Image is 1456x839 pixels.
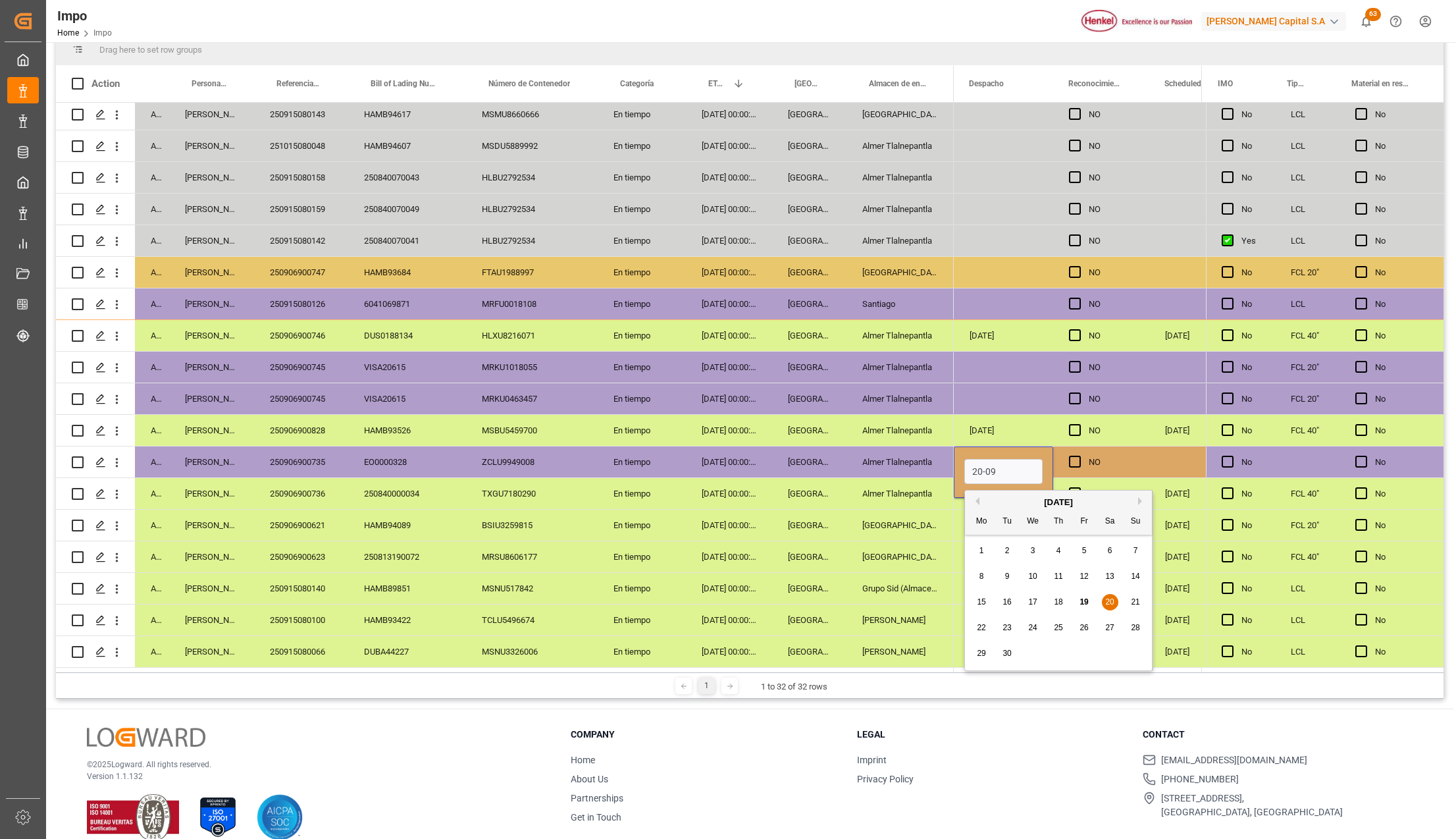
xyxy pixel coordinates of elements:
[1206,162,1443,194] div: Press SPACE to select this row.
[1206,383,1443,415] div: Press SPACE to select this row.
[169,447,254,477] div: [PERSON_NAME]
[979,546,984,555] span: 1
[1131,597,1139,607] span: 21
[686,288,772,319] div: [DATE] 00:00:00
[56,573,954,605] div: Press SPACE to select this row.
[846,636,954,667] div: [PERSON_NAME]
[135,352,169,383] div: Arrived
[254,447,348,477] div: 250906900735
[598,194,686,225] div: En tiempo
[1102,543,1118,559] div: Choose Saturday, September 6th, 2025
[1206,636,1443,668] div: Press SPACE to select this row.
[772,510,846,541] div: [GEOGRAPHIC_DATA]
[348,573,466,604] div: HAMB89851
[999,645,1016,662] div: Choose Tuesday, September 30th, 2025
[1082,546,1087,555] span: 5
[598,288,686,319] div: En tiempo
[686,541,772,572] div: [DATE] 00:00:00
[846,288,954,319] div: Santiago
[135,636,169,667] div: Arrived
[1025,568,1041,585] div: Choose Wednesday, September 10th, 2025
[135,257,169,288] div: Arrived
[1028,572,1037,581] span: 10
[1056,546,1061,555] span: 4
[348,636,466,667] div: DUBA44227
[135,605,169,636] div: Arrived
[1138,497,1146,505] button: Next Month
[135,415,169,446] div: Arrived
[466,288,598,319] div: MRFU0018108
[1275,99,1339,130] div: LCL
[254,225,348,256] div: 250915080142
[1051,568,1067,585] div: Choose Thursday, September 11th, 2025
[1206,352,1443,383] div: Press SPACE to select this row.
[686,320,772,351] div: [DATE] 00:00:00
[56,605,954,636] div: Press SPACE to select this row.
[56,352,954,383] div: Press SPACE to select this row.
[999,568,1016,585] div: Choose Tuesday, September 9th, 2025
[846,541,954,572] div: [GEOGRAPHIC_DATA]
[1275,320,1339,351] div: FCL 40"
[1076,543,1093,559] div: Choose Friday, September 5th, 2025
[254,352,348,383] div: 250906900745
[1381,7,1411,36] button: Help Center
[348,288,466,319] div: 6041069871
[56,541,954,573] div: Press SPACE to select this row.
[169,541,254,572] div: [PERSON_NAME]
[254,194,348,225] div: 250915080159
[1051,594,1067,610] div: Choose Thursday, September 18th, 2025
[466,415,598,446] div: MSBU5459700
[466,510,598,541] div: BSIU3259815
[1206,605,1443,636] div: Press SPACE to select this row.
[169,257,254,288] div: [PERSON_NAME]
[1365,8,1381,21] span: 63
[1131,623,1139,632] span: 28
[772,320,846,351] div: [GEOGRAPHIC_DATA]
[974,645,990,662] div: Choose Monday, September 29th, 2025
[466,225,598,256] div: HLBU2792534
[846,352,954,383] div: Almer Tlalnepantla
[598,447,686,477] div: En tiempo
[348,162,466,193] div: 250840070043
[1149,510,1255,541] div: [DATE]
[348,510,466,541] div: HAMB94089
[466,541,598,572] div: MRSU8606177
[135,288,169,319] div: Arrived
[169,383,254,414] div: [PERSON_NAME]
[169,605,254,636] div: [PERSON_NAME]
[686,605,772,636] div: [DATE] 00:00:00
[466,447,598,477] div: ZCLU9949008
[466,257,598,288] div: FTAU1988997
[598,573,686,604] div: En tiempo
[772,605,846,636] div: [GEOGRAPHIC_DATA]
[1275,130,1339,161] div: LCL
[1054,623,1062,632] span: 25
[954,510,1053,541] div: [DATE]
[348,225,466,256] div: 250840070041
[169,636,254,667] div: [PERSON_NAME]
[598,99,686,130] div: En tiempo
[598,415,686,446] div: En tiempo
[135,99,169,130] div: Arrived
[1102,568,1118,585] div: Choose Saturday, September 13th, 2025
[1005,546,1010,555] span: 2
[974,594,990,610] div: Choose Monday, September 15th, 2025
[598,541,686,572] div: En tiempo
[598,162,686,193] div: En tiempo
[254,257,348,288] div: 250906900747
[56,447,954,478] div: Press SPACE to select this row.
[169,415,254,446] div: [PERSON_NAME]
[772,415,846,446] div: [GEOGRAPHIC_DATA]
[686,194,772,225] div: [DATE] 00:00:00
[56,288,954,320] div: Press SPACE to select this row.
[846,257,954,288] div: [GEOGRAPHIC_DATA]
[1275,541,1339,572] div: FCL 40"
[348,194,466,225] div: 250840070049
[1079,623,1088,632] span: 26
[686,352,772,383] div: [DATE] 00:00:00
[846,573,954,604] div: Grupo Sid (Almacenaje y Distribucion AVIOR)
[348,447,466,477] div: EO0000328
[56,162,954,194] div: Press SPACE to select this row.
[686,130,772,161] div: [DATE] 00:00:00
[254,510,348,541] div: 250906900621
